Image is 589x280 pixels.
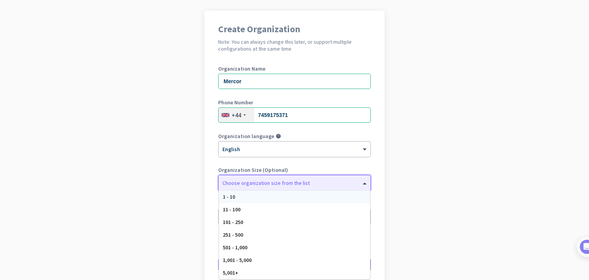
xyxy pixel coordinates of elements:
span: 5,001+ [223,269,238,276]
h1: Create Organization [218,25,371,34]
label: Organization language [218,133,274,139]
span: 11 - 100 [223,206,240,213]
div: Options List [219,191,370,279]
label: Organization Time Zone [218,201,371,206]
button: Create Organization [218,258,371,272]
span: 101 - 250 [223,219,243,226]
div: +44 [232,111,241,119]
input: 121 234 5678 [218,107,371,123]
i: help [276,133,281,139]
label: Organization Name [218,66,371,71]
span: 251 - 500 [223,231,243,238]
h2: Note: You can always change this later, or support multiple configurations at the same time [218,38,371,52]
input: What is the name of your organization? [218,74,371,89]
label: Organization Size (Optional) [218,167,371,173]
label: Phone Number [218,100,371,105]
span: 1 - 10 [223,193,235,200]
span: 501 - 1,000 [223,244,247,251]
span: 1,001 - 5,000 [223,257,252,264]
